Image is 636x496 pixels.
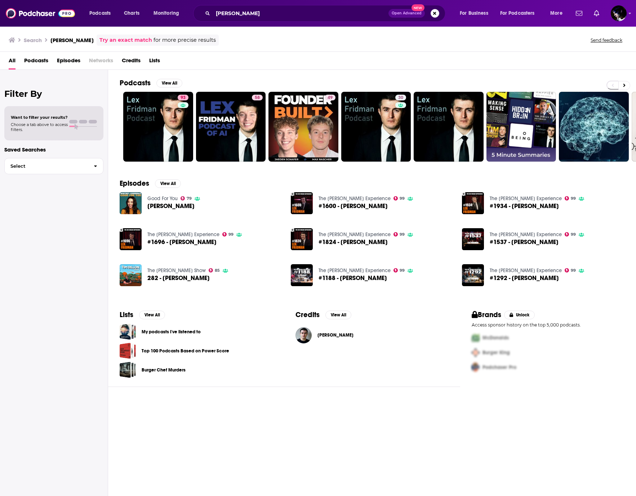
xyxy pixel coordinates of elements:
[147,275,210,281] span: 282 - [PERSON_NAME]
[57,55,80,69] a: Episodes
[120,192,142,214] img: Lex Fridman
[319,267,391,274] a: The Joe Rogan Experience
[490,267,562,274] a: The Joe Rogan Experience
[147,239,217,245] a: #1696 - Lex Fridman
[155,179,181,188] button: View All
[319,203,388,209] a: #1600 - Lex Fridman
[462,264,484,286] img: #1292 - Lex Fridman
[550,8,562,18] span: More
[460,8,488,18] span: For Business
[565,268,576,272] a: 99
[388,9,425,18] button: Open AdvancedNew
[9,55,15,69] a: All
[120,362,136,378] span: Burger Chef Murders
[571,197,576,200] span: 99
[11,115,68,120] span: Want to filter your results?
[119,8,144,19] a: Charts
[252,95,263,100] a: 58
[154,36,216,44] span: for more precise results
[122,55,141,69] span: Credits
[147,267,206,274] a: The Tim Dillon Show
[469,330,482,345] img: First Pro Logo
[120,78,182,87] a: PodcastsView All
[24,55,48,69] a: Podcasts
[147,203,195,209] a: Lex Fridman
[120,179,149,188] h2: Episodes
[482,335,509,341] span: McDonalds
[325,311,351,319] button: View All
[120,264,142,286] a: 282 - Lex Fridman
[325,95,335,100] a: 49
[120,310,165,319] a: ListsView All
[50,37,94,44] h3: [PERSON_NAME]
[295,310,351,319] a: CreditsView All
[89,8,111,18] span: Podcasts
[400,233,405,236] span: 99
[319,195,391,202] a: The Joe Rogan Experience
[154,8,179,18] span: Monitoring
[400,269,405,272] span: 99
[4,89,103,99] h2: Filter By
[611,5,627,21] img: User Profile
[295,310,320,319] h2: Credits
[120,179,181,188] a: EpisodesView All
[291,192,313,214] img: #1600 - Lex Fridman
[147,275,210,281] a: 282 - Lex Fridman
[120,78,151,87] h2: Podcasts
[565,232,576,236] a: 99
[319,275,387,281] span: #1188 - [PERSON_NAME]
[209,268,220,272] a: 85
[571,269,576,272] span: 99
[148,8,188,19] button: open menu
[472,310,502,319] h2: Brands
[295,324,448,347] button: Lex FridmanLex Fridman
[120,343,136,359] span: Top 100 Podcasts Based on Power Score
[490,275,559,281] span: #1292 - [PERSON_NAME]
[255,94,260,102] span: 58
[469,345,482,360] img: Second Pro Logo
[147,203,195,209] span: [PERSON_NAME]
[142,347,229,355] a: Top 100 Podcasts Based on Power Score
[319,239,388,245] span: #1824 - [PERSON_NAME]
[200,5,452,22] div: Search podcasts, credits, & more...
[395,95,406,100] a: 30
[139,311,165,319] button: View All
[611,5,627,21] button: Show profile menu
[393,268,405,272] a: 99
[124,8,139,18] span: Charts
[142,328,201,336] a: My podcasts I've listened to
[123,92,193,162] a: 93
[196,92,266,162] a: 58
[11,122,68,132] span: Choose a tab above to access filters.
[393,232,405,236] a: 99
[84,8,120,19] button: open menu
[5,164,88,168] span: Select
[4,146,103,153] p: Saved Searches
[490,239,559,245] a: #1537 - Lex Fridman
[392,12,422,15] span: Open Advanced
[6,6,75,20] img: Podchaser - Follow, Share and Rate Podcasts
[149,55,160,69] a: Lists
[573,7,585,19] a: Show notifications dropdown
[482,364,516,370] span: Podchaser Pro
[490,231,562,238] a: The Joe Rogan Experience
[319,275,387,281] a: #1188 - Lex Fridman
[213,8,388,19] input: Search podcasts, credits, & more...
[400,197,405,200] span: 99
[504,311,535,319] button: Unlock
[181,196,192,200] a: 79
[291,228,313,250] img: #1824 - Lex Fridman
[317,332,353,338] span: [PERSON_NAME]
[147,231,219,238] a: The Joe Rogan Experience
[181,94,186,102] span: 93
[291,264,313,286] img: #1188 - Lex Fridman
[482,350,510,356] span: Burger King
[545,8,571,19] button: open menu
[490,195,562,202] a: The Joe Rogan Experience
